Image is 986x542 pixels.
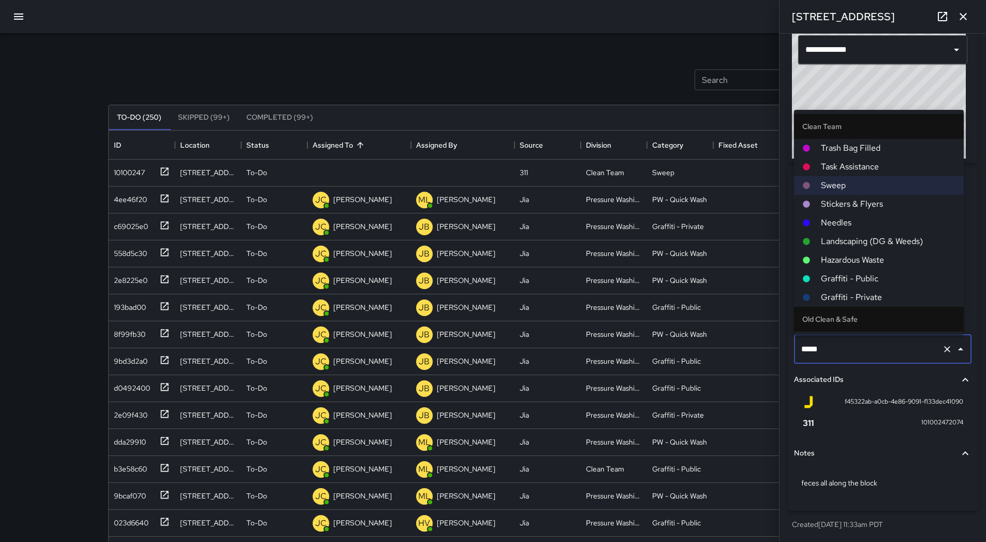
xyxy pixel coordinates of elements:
p: JC [315,221,327,233]
div: Pressure Washing [586,518,642,528]
div: 992 Howard Street [180,248,236,259]
span: Graffiti - Public [821,273,955,285]
div: Pressure Washing [586,410,642,420]
div: Jia [520,437,529,447]
div: Clean Team [586,464,624,474]
div: Pressure Washing [586,437,642,447]
p: To-Do [246,518,267,528]
div: Pressure Washing [586,194,642,205]
p: JB [419,221,430,233]
p: To-Do [246,383,267,393]
div: Pressure Washing [586,491,642,501]
p: To-Do [246,167,267,178]
p: JC [315,194,327,206]
div: Assigned To [313,131,353,160]
p: [PERSON_NAME] [333,518,392,528]
div: Source [514,131,581,160]
div: 558d5c30 [110,244,147,259]
div: Pressure Washing [586,275,642,286]
p: JC [315,355,327,368]
p: [PERSON_NAME] [437,275,495,286]
div: b3e58c60 [110,460,147,474]
p: [PERSON_NAME] [333,464,392,474]
p: To-Do [246,248,267,259]
div: Category [647,131,713,160]
div: Graffiti - Public [652,383,701,393]
div: 481 Minna Street [180,194,236,205]
div: Assigned By [416,131,457,160]
p: [PERSON_NAME] [333,302,392,312]
p: [PERSON_NAME] [333,194,392,205]
div: Fixed Asset [713,131,779,160]
button: Completed (99+) [238,105,321,130]
div: 1101 Market Street [180,383,236,393]
div: Sweep [652,167,674,178]
div: 991 Market Street [180,437,236,447]
p: [PERSON_NAME] [333,221,392,232]
div: 96 6th Street [180,167,236,178]
p: [PERSON_NAME] [437,356,495,366]
div: Jia [520,464,529,474]
div: 37 6th Street [180,464,236,474]
span: Trash Bag Filled [821,335,955,347]
div: 1133 Market Street [180,410,236,420]
p: JB [419,329,430,341]
p: [PERSON_NAME] [437,221,495,232]
div: 2e8225e0 [110,271,148,286]
p: To-Do [246,356,267,366]
div: 10100247 [110,163,145,178]
div: Clean Team [586,167,624,178]
p: ML [418,194,431,206]
p: [PERSON_NAME] [437,194,495,205]
div: 1018 Mission Street [180,329,236,339]
div: Fixed Asset [718,131,758,160]
p: [PERSON_NAME] [437,329,495,339]
div: 12 6th Street [180,275,236,286]
p: JB [419,302,430,314]
div: Graffiti - Public [652,518,701,528]
p: JB [419,355,430,368]
div: Jia [520,329,529,339]
div: Jia [520,221,529,232]
div: 9bd3d2a0 [110,352,148,366]
p: JC [315,329,327,341]
div: Graffiti - Public [652,302,701,312]
span: Graffiti - Private [821,291,955,304]
div: 023d6640 [110,514,149,528]
p: ML [418,490,431,503]
button: Skipped (99+) [170,105,238,130]
p: JB [419,409,430,422]
div: dda29910 [110,433,146,447]
div: 4ee46f20 [110,190,147,205]
p: To-Do [246,491,267,501]
p: ML [418,436,431,449]
p: JC [315,248,327,260]
div: PW - Quick Wash [652,194,707,205]
p: [PERSON_NAME] [437,302,495,312]
p: HV [418,517,430,530]
div: Source [520,131,543,160]
div: ID [109,131,175,160]
div: Jia [520,491,529,501]
p: [PERSON_NAME] [333,329,392,339]
p: JC [315,490,327,503]
div: 465 Clementina Street [180,221,236,232]
p: [PERSON_NAME] [333,356,392,366]
div: d0492400 [110,379,150,393]
div: Assigned By [411,131,514,160]
span: Hazardous Waste [821,254,955,266]
p: JB [419,275,430,287]
p: To-Do [246,302,267,312]
span: Landscaping (DG & Weeds) [821,235,955,248]
p: [PERSON_NAME] [437,410,495,420]
div: Graffiti - Private [652,221,704,232]
span: Needles [821,217,955,229]
p: [PERSON_NAME] [437,518,495,528]
span: Task Assistance [821,161,955,173]
button: To-Do (250) [109,105,170,130]
div: Jia [520,302,529,312]
span: Sweep [821,179,955,192]
button: Sort [353,138,367,152]
p: JC [315,517,327,530]
div: Category [652,131,683,160]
